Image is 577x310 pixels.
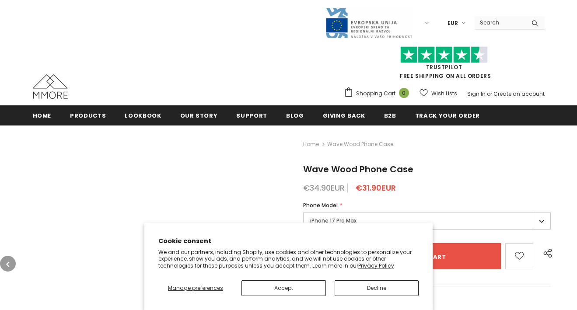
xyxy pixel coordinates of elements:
[335,280,419,296] button: Decline
[356,182,396,193] span: €31.90EUR
[158,249,419,269] p: We and our partners, including Shopify, use cookies and other technologies to personalize your ex...
[323,105,365,125] a: Giving back
[487,90,492,98] span: or
[70,111,106,120] span: Products
[236,111,267,120] span: support
[180,111,218,120] span: Our Story
[241,280,326,296] button: Accept
[303,139,319,150] a: Home
[399,88,409,98] span: 0
[158,280,233,296] button: Manage preferences
[33,105,52,125] a: Home
[33,111,52,120] span: Home
[303,212,551,230] label: iPhone 17 Pro Max
[431,89,457,98] span: Wish Lists
[33,74,68,99] img: MMORE Cases
[400,46,488,63] img: Trust Pilot Stars
[344,87,413,100] a: Shopping Cart 0
[180,105,218,125] a: Our Story
[286,105,304,125] a: Blog
[426,63,462,71] a: Trustpilot
[168,284,223,292] span: Manage preferences
[415,111,480,120] span: Track your order
[303,202,338,209] span: Phone Model
[125,105,161,125] a: Lookbook
[325,7,413,39] img: Javni Razpis
[125,111,161,120] span: Lookbook
[356,89,395,98] span: Shopping Cart
[303,163,413,175] span: Wave Wood Phone Case
[420,86,457,101] a: Wish Lists
[358,262,394,269] a: Privacy Policy
[384,105,396,125] a: B2B
[236,105,267,125] a: support
[327,139,393,150] span: Wave Wood Phone Case
[467,90,486,98] a: Sign In
[448,19,458,28] span: EUR
[415,105,480,125] a: Track your order
[344,50,545,80] span: FREE SHIPPING ON ALL ORDERS
[70,105,106,125] a: Products
[158,237,419,246] h2: Cookie consent
[325,19,413,26] a: Javni Razpis
[493,90,545,98] a: Create an account
[475,16,525,29] input: Search Site
[384,111,396,120] span: B2B
[303,182,345,193] span: €34.90EUR
[286,111,304,120] span: Blog
[323,111,365,120] span: Giving back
